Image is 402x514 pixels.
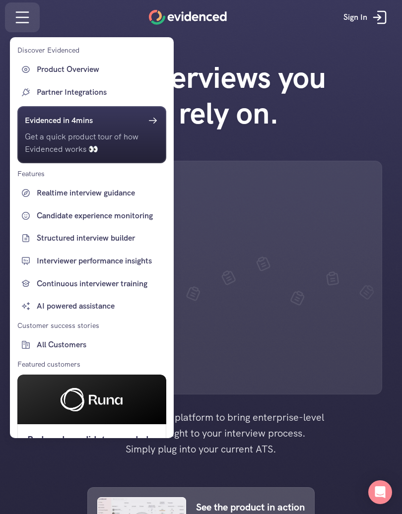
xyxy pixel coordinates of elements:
[17,336,166,354] a: All Customers
[17,61,166,78] a: Product Overview
[17,45,79,56] p: Discover Evidenced
[17,375,166,471] a: Reduced candidates needed to fill a role from 15 to 5 📉
[37,187,164,199] p: Realtime interview guidance
[37,338,164,351] p: All Customers
[37,300,164,313] p: AI powered assistance
[37,86,164,99] p: Partner Integrations
[368,480,392,504] div: Open Intercom Messenger
[17,359,80,370] p: Featured customers
[17,184,166,202] a: Realtime interview guidance
[37,209,164,222] p: Candidate experience monitoring
[25,114,93,127] h6: Evidenced in 4mins
[37,63,164,76] p: Product Overview
[25,130,159,156] p: Get a quick product tour of how Evidenced works 👀
[17,275,166,293] a: Continuous interviewer training
[17,252,166,270] a: Interviewer performance insights
[17,229,166,247] a: Structured interview builder
[37,255,164,267] p: Interviewer performance insights
[37,277,164,290] p: Continuous interviewer training
[17,320,99,331] p: Customer success stories
[17,106,166,163] a: Evidenced in 4minsGet a quick product tour of how Evidenced works 👀
[37,232,164,245] p: Structured interview builder
[27,432,156,463] h5: Reduced candidates needed to fill a role from 15 to 5 📉
[17,83,166,101] a: Partner Integrations
[17,207,166,225] a: Candidate experience monitoring
[17,297,166,315] a: AI powered assistance
[17,168,45,179] p: Features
